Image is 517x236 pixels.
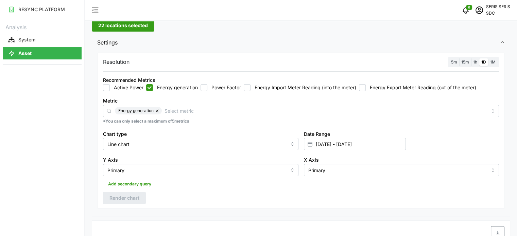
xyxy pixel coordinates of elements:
[103,119,499,124] p: *You can only select a maximum of 5 metrics
[97,34,500,51] span: Settings
[3,34,82,46] button: System
[103,179,156,189] button: Add secondary query
[468,5,470,10] span: 0
[110,84,143,91] label: Active Power
[103,130,127,138] label: Chart type
[92,34,510,51] button: Settings
[3,3,82,16] button: RESYNC PLATFORM
[304,156,319,164] label: X Axis
[207,84,241,91] label: Power Factor
[92,51,510,217] div: Settings
[366,84,476,91] label: Energy Export Meter Reading (out of the meter)
[153,84,198,91] label: Energy generation
[103,97,118,105] label: Metric
[103,164,298,176] input: Select Y axis
[304,138,406,150] input: Select date range
[451,59,457,65] span: 5m
[481,59,486,65] span: 1D
[103,76,155,84] div: Recommended Metrics
[486,4,510,10] p: SERIS SERIS
[304,164,499,176] input: Select X axis
[18,36,35,43] p: System
[3,47,82,60] a: Asset
[472,3,486,17] button: schedule
[304,130,330,138] label: Date Range
[18,6,65,13] p: RESYNC PLATFORM
[108,179,151,189] span: Add secondary query
[459,3,472,17] button: notifications
[490,59,496,65] span: 1M
[92,19,154,32] button: 22 locations selected
[103,192,146,204] button: Render chart
[461,59,469,65] span: 15m
[251,84,356,91] label: Energy Import Meter Reading (into the meter)
[109,192,139,204] span: Render chart
[3,33,82,47] a: System
[165,107,487,114] input: Select metric
[103,58,130,66] p: Resolution
[98,20,148,31] span: 22 locations selected
[3,22,82,32] p: Analysis
[486,10,510,17] p: SDC
[103,156,118,164] label: Y Axis
[473,59,477,65] span: 1h
[18,50,32,57] p: Asset
[3,47,82,59] button: Asset
[118,107,154,114] span: Energy generation
[103,138,298,150] input: Select chart type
